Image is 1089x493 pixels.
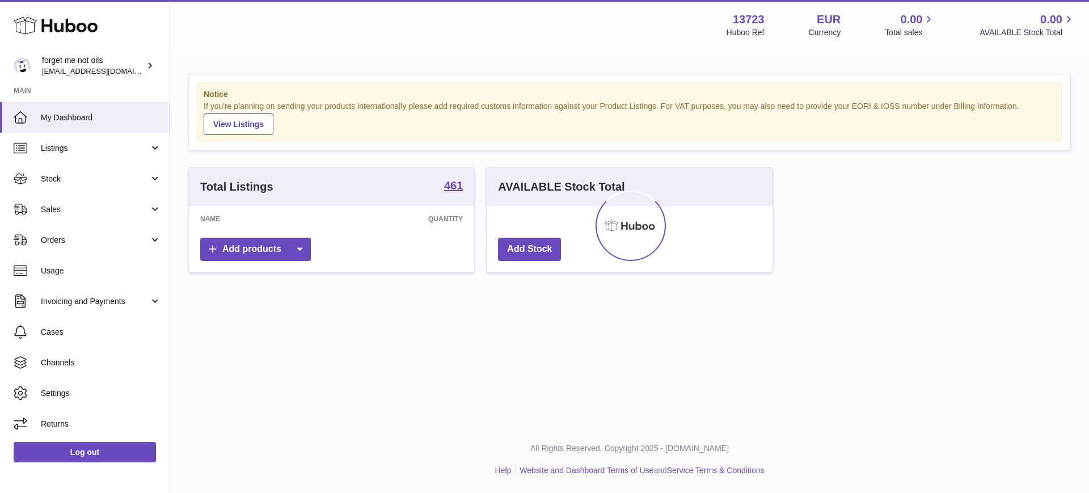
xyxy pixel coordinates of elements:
[1040,12,1062,27] span: 0.00
[41,143,149,154] span: Listings
[498,238,561,261] a: Add Stock
[817,12,841,27] strong: EUR
[189,206,311,232] th: Name
[42,66,167,75] span: [EMAIL_ADDRESS][DOMAIN_NAME]
[41,357,161,368] span: Channels
[42,55,144,77] div: forget me not oils
[14,442,156,462] a: Log out
[733,12,765,27] strong: 13723
[41,327,161,338] span: Cases
[980,12,1075,38] a: 0.00 AVAILABLE Stock Total
[204,101,1056,135] div: If you're planning on sending your products internationally please add required customs informati...
[311,206,475,232] th: Quantity
[901,12,923,27] span: 0.00
[41,174,149,184] span: Stock
[41,296,149,307] span: Invoicing and Payments
[179,443,1080,454] p: All Rights Reserved. Copyright 2025 - [DOMAIN_NAME]
[444,180,463,193] a: 461
[809,27,841,38] div: Currency
[667,466,765,475] a: Service Terms & Conditions
[41,204,149,215] span: Sales
[204,89,1056,100] strong: Notice
[41,266,161,276] span: Usage
[444,180,463,191] strong: 461
[980,27,1075,38] span: AVAILABLE Stock Total
[200,179,273,195] h3: Total Listings
[495,466,512,475] a: Help
[14,57,31,74] img: forgetmenothf@gmail.com
[516,465,764,476] li: and
[41,388,161,399] span: Settings
[885,27,935,38] span: Total sales
[727,27,765,38] div: Huboo Ref
[885,12,935,38] a: 0.00 Total sales
[41,235,149,246] span: Orders
[204,113,273,135] a: View Listings
[520,466,653,475] a: Website and Dashboard Terms of Use
[498,179,624,195] h3: AVAILABLE Stock Total
[41,112,161,123] span: My Dashboard
[200,238,311,261] a: Add products
[41,419,161,429] span: Returns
